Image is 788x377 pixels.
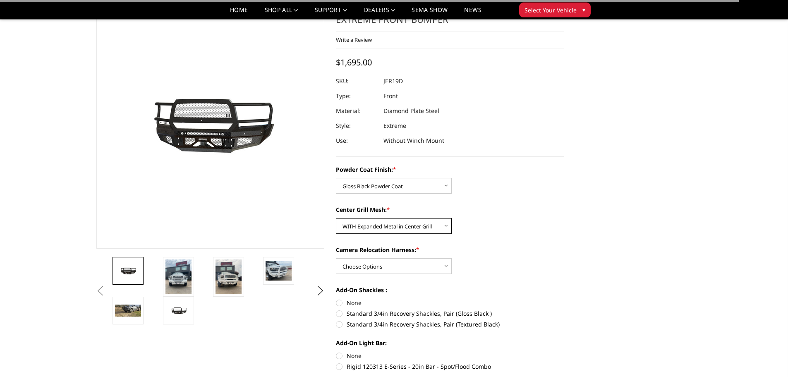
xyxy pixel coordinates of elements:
label: Center Grill Mesh: [336,205,564,214]
label: Rigid 120313 E-Series - 20in Bar - Spot/Flood Combo [336,362,564,371]
dt: SKU: [336,74,377,89]
a: Write a Review [336,36,372,43]
iframe: Chat Widget [747,337,788,377]
button: Previous [94,285,107,297]
span: $1,695.00 [336,57,372,68]
label: Standard 3/4in Recovery Shackles, Pair (Textured Black) [336,320,564,329]
dd: Extreme [383,118,406,133]
button: Select Your Vehicle [519,2,591,17]
a: Dealers [364,7,395,19]
img: 2019-2026 Ram 4500-5500 - FT Series - Extreme Front Bumper [165,305,192,317]
a: News [464,7,481,19]
a: shop all [265,7,298,19]
label: None [336,298,564,307]
img: 2019-2026 Ram 4500-5500 - FT Series - Extreme Front Bumper [115,265,141,277]
dd: Diamond Plate Steel [383,103,439,118]
a: Support [315,7,347,19]
img: 2019-2026 Ram 4500-5500 - FT Series - Extreme Front Bumper [266,261,292,281]
label: Powder Coat Finish: [336,165,564,174]
label: Add-On Shackles : [336,286,564,294]
label: Camera Relocation Harness: [336,245,564,254]
dd: Front [383,89,398,103]
a: Home [230,7,248,19]
dt: Use: [336,133,377,148]
a: 2019-2026 Ram 4500-5500 - FT Series - Extreme Front Bumper [96,0,325,249]
dt: Style: [336,118,377,133]
dt: Type: [336,89,377,103]
img: 2019-2026 Ram 4500-5500 - FT Series - Extreme Front Bumper [165,259,192,294]
img: 2019-2026 Ram 4500-5500 - FT Series - Extreme Front Bumper [216,259,242,294]
dd: Without Winch Mount [383,133,444,148]
label: None [336,351,564,360]
a: SEMA Show [412,7,448,19]
dt: Material: [336,103,377,118]
dd: JER19D [383,74,403,89]
span: ▾ [582,5,585,14]
label: Add-On Light Bar: [336,339,564,347]
span: Select Your Vehicle [525,6,577,14]
label: Standard 3/4in Recovery Shackles, Pair (Gloss Black ) [336,309,564,318]
button: Next [314,285,326,297]
img: 2019-2026 Ram 4500-5500 - FT Series - Extreme Front Bumper [115,305,141,317]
